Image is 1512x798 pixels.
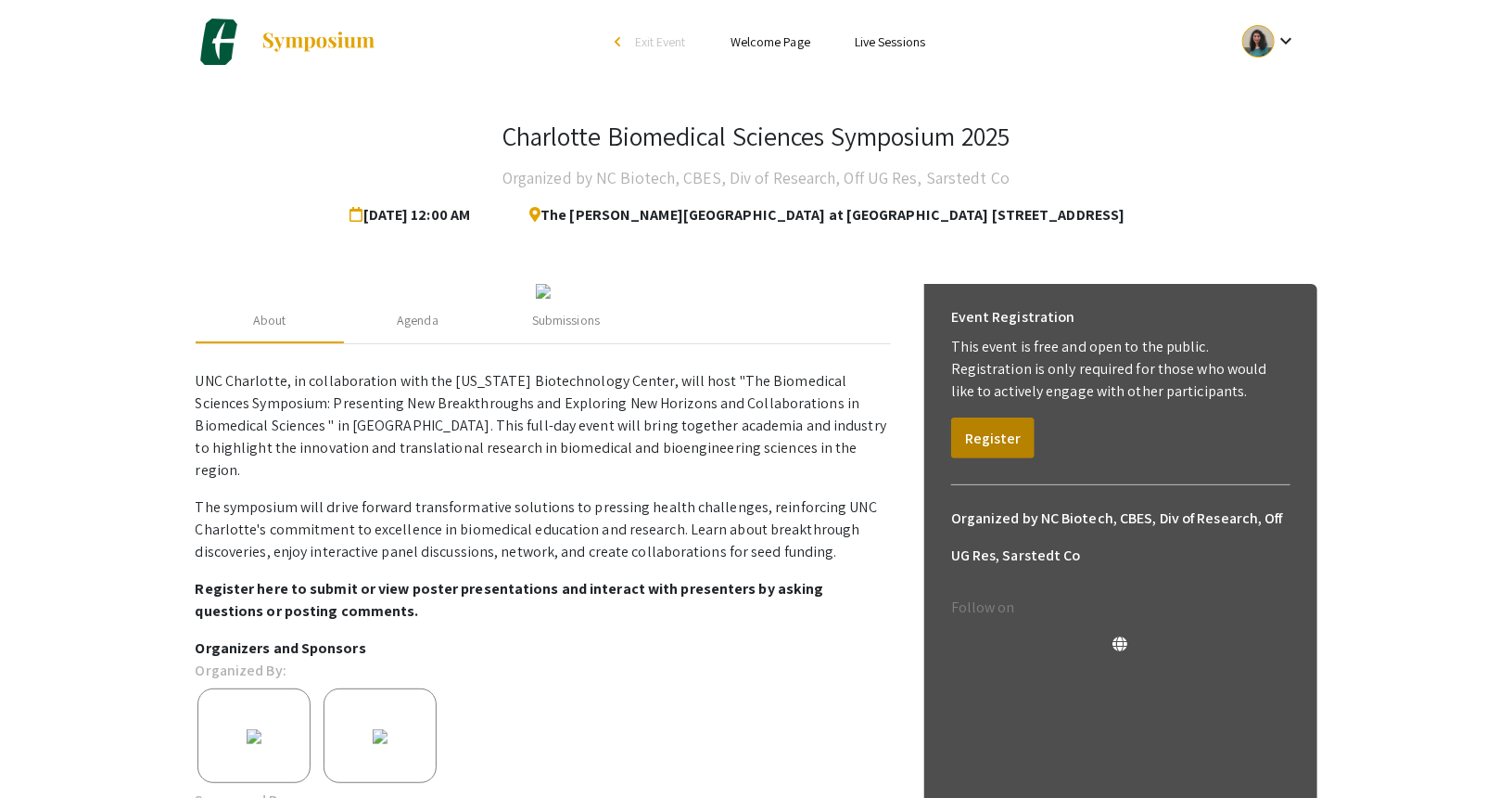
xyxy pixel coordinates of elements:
[532,311,600,330] div: Submissions
[1223,20,1316,62] button: Expand account dropdown
[235,717,273,756] img: 99400116-6a94-431f-b487-d8e0c4888162.png
[731,33,810,50] a: Welcome Page
[951,336,1290,403] p: This event is free and open to the public. Registration is only required for those who would like...
[253,311,286,330] div: About
[196,19,376,65] a: Charlotte Biomedical Sciences Symposium 2025
[855,33,925,50] a: Live Sessions
[635,33,686,50] span: Exit Event
[515,197,1124,234] span: The [PERSON_NAME][GEOGRAPHIC_DATA] at [GEOGRAPHIC_DATA] [STREET_ADDRESS]
[196,579,824,621] strong: Register here to submit or view poster presentations and interact with presenters by asking quest...
[615,36,626,47] div: arrow_back_ios
[350,197,478,234] span: [DATE] 12:00 AM
[502,160,1010,197] h4: Organized by NC Biotech, CBES, Div of Research, Off UG Res, Sarstedt Co
[361,717,400,756] img: f59c74af-7554-481c-927e-f6e308d3c5c7.png
[397,311,438,330] div: Agenda
[502,121,1010,152] h3: Charlotte Biomedical Sciences Symposium 2025
[196,496,891,563] p: The symposium will drive forward transformative solutions to pressing health challenges, reinforc...
[196,19,242,65] img: Charlotte Biomedical Sciences Symposium 2025
[951,299,1075,336] h6: Event Registration
[536,284,551,299] img: c1384964-d4cf-4e9d-8fb0-60982fefffba.jpg
[951,418,1035,458] button: Register
[196,637,891,660] p: Organizers and Sponsors
[951,597,1290,619] p: Follow on
[14,714,79,784] iframe: Chat
[1275,30,1297,52] mat-icon: Expand account dropdown
[196,660,286,682] p: Organized By:
[951,500,1290,574] h6: Organized by NC Biotech, CBES, Div of Research, Off UG Res, Sarstedt Co
[260,31,376,53] img: Symposium by ForagerOne
[196,370,891,482] p: UNC Charlotte, in collaboration with the [US_STATE] Biotechnology Center, will host "The Biomedic...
